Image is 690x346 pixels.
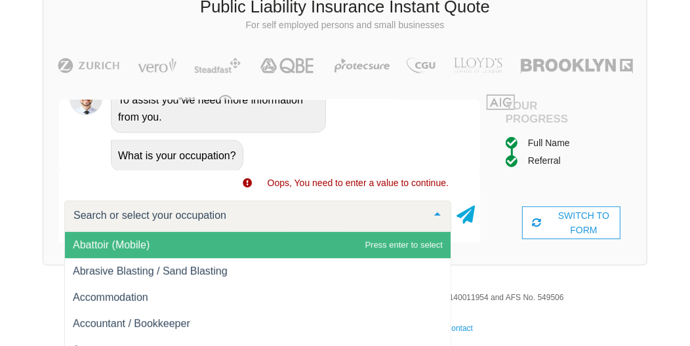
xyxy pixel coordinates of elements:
[516,58,638,73] img: Brooklyn | Public Liability Insurance
[132,58,182,73] img: Vero | Public Liability Insurance
[528,153,561,168] div: Referral
[52,58,126,73] img: Zurich | Public Liability Insurance
[446,324,473,333] a: Contact
[73,292,148,303] span: Accommodation
[111,85,326,133] div: To assist you we need more information from you.
[528,136,570,150] div: Full Name
[73,265,228,277] span: Abrasive Blasting / Sand Blasting
[522,206,621,239] div: SWITCH TO FORM
[329,58,396,73] img: Protecsure | Public Liability Insurance
[111,140,243,172] div: What is your occupation?
[70,209,424,222] input: Search or select your occupation
[253,58,323,73] img: QBE | Public Liability Insurance
[268,178,449,188] span: Oops, You need to enter a value to continue.
[401,58,441,73] img: CGU | Public Liability Insurance
[447,58,510,73] img: LLOYD's | Public Liability Insurance
[506,100,571,126] h4: Your Progress
[73,318,190,329] span: Accountant / Bookkeeper
[53,19,637,32] p: For self employed persons and small businesses
[189,58,247,73] img: Steadfast | Public Liability Insurance
[73,239,150,250] span: Abattoir (Mobile)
